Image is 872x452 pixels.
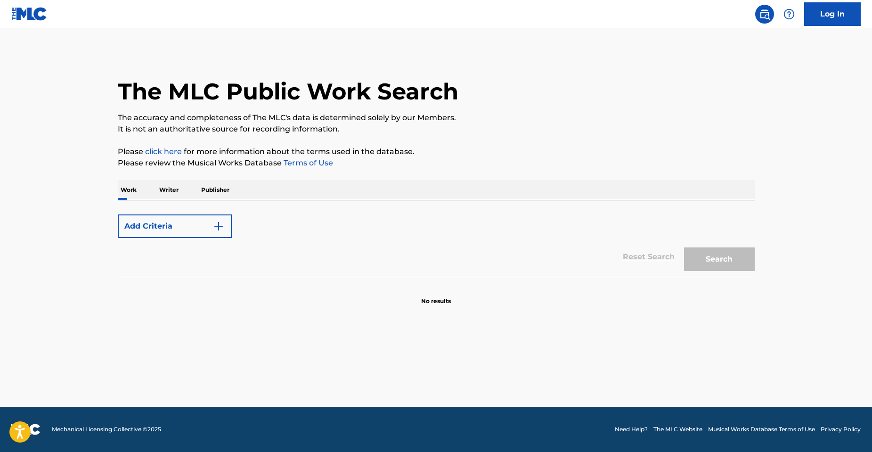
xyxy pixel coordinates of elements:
[118,210,755,276] form: Search Form
[118,214,232,238] button: Add Criteria
[11,7,48,21] img: MLC Logo
[759,8,770,20] img: search
[653,425,702,434] a: The MLC Website
[118,146,755,157] p: Please for more information about the terms used in the database.
[11,424,41,435] img: logo
[118,77,458,106] h1: The MLC Public Work Search
[118,112,755,123] p: The accuracy and completeness of The MLC's data is determined solely by our Members.
[708,425,815,434] a: Musical Works Database Terms of Use
[282,158,333,167] a: Terms of Use
[783,8,795,20] img: help
[52,425,161,434] span: Mechanical Licensing Collective © 2025
[213,221,224,232] img: 9d2ae6d4665cec9f34b9.svg
[156,180,181,200] p: Writer
[118,157,755,169] p: Please review the Musical Works Database
[821,425,861,434] a: Privacy Policy
[118,180,139,200] p: Work
[780,5,799,24] div: Help
[421,286,451,305] p: No results
[804,2,861,26] a: Log In
[118,123,755,135] p: It is not an authoritative source for recording information.
[145,147,182,156] a: click here
[755,5,774,24] a: Public Search
[615,425,648,434] a: Need Help?
[198,180,232,200] p: Publisher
